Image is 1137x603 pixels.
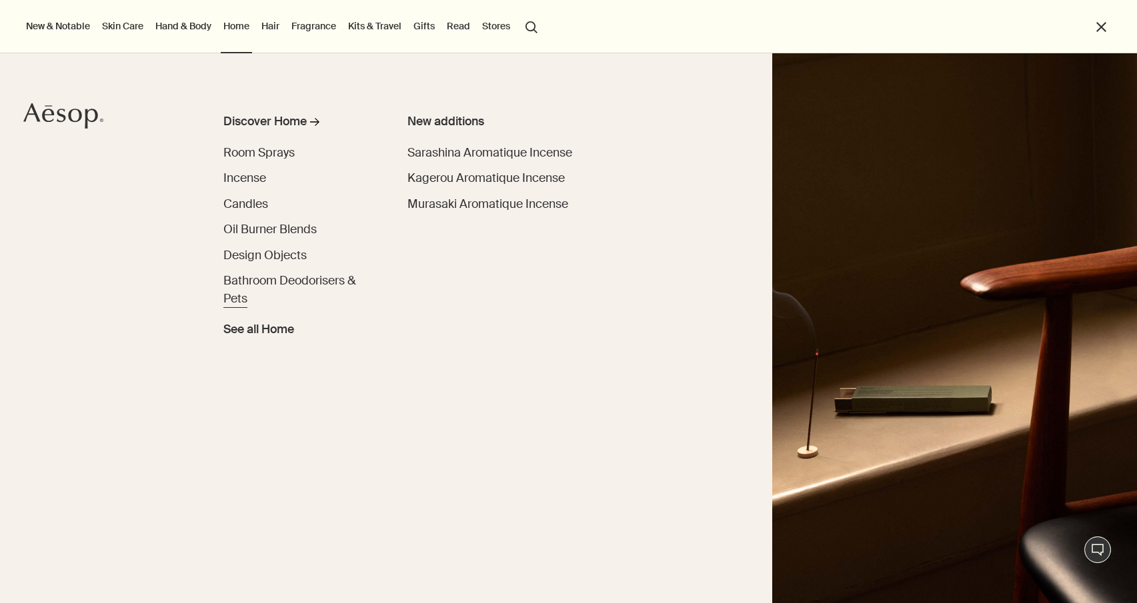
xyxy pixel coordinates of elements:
[345,17,404,35] a: Kits & Travel
[223,145,295,161] span: Room Sprays
[407,196,568,214] a: Murasaki Aromatique Incense
[99,17,146,35] a: Skin Care
[223,247,307,265] a: Design Objects
[223,273,373,308] a: Bathroom Deodorisers & Pets
[1094,19,1109,35] button: Close the Menu
[223,197,268,212] span: Candles
[1084,536,1111,563] button: Live Assistance
[519,13,543,39] button: Open search
[223,113,307,131] div: Discover Home
[407,170,565,188] a: Kagerou Aromatique Incense
[772,53,1137,603] img: Warmly lit room containing lamp and mid-century furniture.
[259,17,282,35] a: Hair
[223,273,355,306] span: Bathroom Deodorisers & Pets
[223,222,317,237] span: Oil Burner Blends
[221,17,252,35] a: Home
[407,171,565,186] span: Kagerou Aromatique Incense
[223,145,295,163] a: Room Sprays
[407,197,568,212] span: Murasaki Aromatique Incense
[223,221,317,239] a: Oil Burner Blends
[223,113,373,137] a: Discover Home
[411,17,437,35] a: Gifts
[153,17,214,35] a: Hand & Body
[479,17,513,35] button: Stores
[407,145,572,161] span: Sarashina Aromatique Incense
[223,316,294,339] a: See all Home
[223,171,266,186] span: Incense
[289,17,339,35] a: Fragrance
[23,17,93,35] button: New & Notable
[23,103,103,129] svg: Aesop
[407,113,590,131] div: New additions
[407,145,572,163] a: Sarashina Aromatique Incense
[223,170,266,188] a: Incense
[223,196,268,214] a: Candles
[223,248,307,263] span: Design Objects
[444,17,473,35] a: Read
[23,103,103,133] a: Aesop
[223,321,294,339] span: See all Home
